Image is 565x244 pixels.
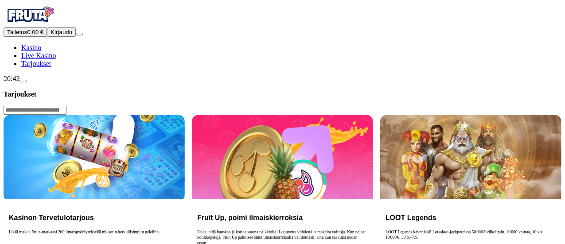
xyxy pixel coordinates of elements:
[4,4,561,68] nav: Primary
[197,213,368,222] h3: Fruit Up, poimi ilmaiskierroksia
[21,44,41,51] span: Kasino
[21,52,56,59] span: Live Kasino
[386,213,556,222] h3: LOOT Legends
[4,4,57,26] img: Fruta
[27,29,43,35] span: 0.00 €
[4,90,561,98] h3: Tarjoukset
[21,60,51,67] a: gift-inverted iconTarjoukset
[4,19,57,27] a: Fruta
[21,60,51,67] span: Tarjoukset
[4,115,185,199] img: Kasinon Tervetulotarjous
[47,27,76,37] button: Kirjaudu
[9,213,179,222] h3: Kasinon Tervetulotarjous
[19,80,27,82] button: live-chat
[192,115,373,199] img: Fruit Up, poimi ilmaiskierroksia
[21,52,56,59] a: poker-chip iconLive Kasino
[4,106,66,115] input: Search
[7,29,27,35] span: Talletus
[21,44,41,51] a: diamond iconKasino
[51,29,72,35] span: Kirjaudu
[4,75,19,82] span: 20:42
[4,27,47,37] button: Talletusplus icon0.00 €
[380,115,561,199] img: LOOT Legends
[76,33,83,35] button: menu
